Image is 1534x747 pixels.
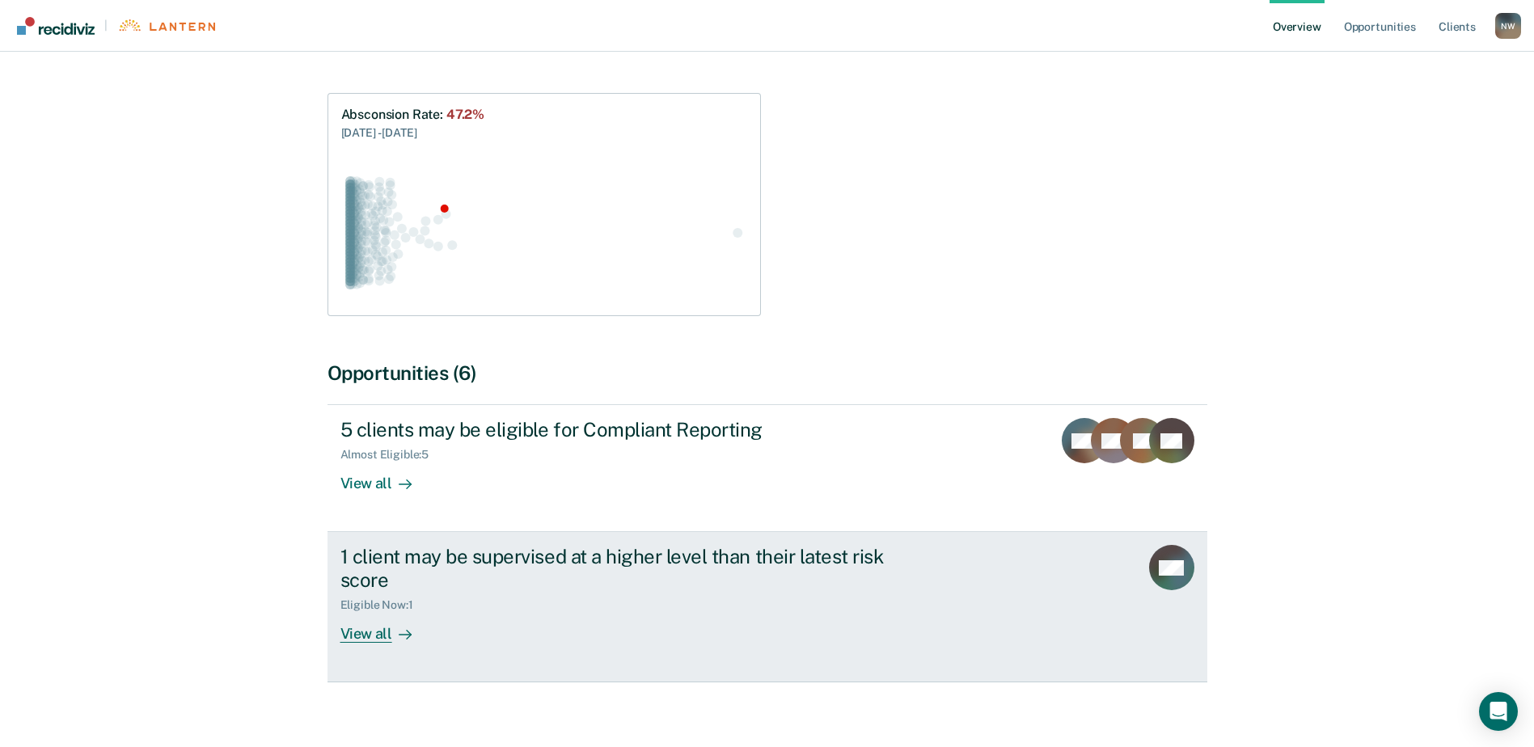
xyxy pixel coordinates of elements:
img: Lantern [117,19,215,32]
div: Absconsion Rate : [341,107,485,122]
div: [DATE] - [DATE] [341,122,485,141]
img: Recidiviz [17,17,95,35]
div: N W [1495,13,1521,39]
div: View all [340,612,431,644]
div: Open Intercom Messenger [1479,692,1518,731]
div: View all [340,462,431,493]
div: Almost Eligible : 5 [340,448,442,462]
div: Swarm plot of all absconsion rates in the state for NOT_SEX_OFFENSE caseloads, highlighting value... [341,161,747,303]
a: Absconsion Rate:47.2%[DATE] - [DATE]Swarm plot of all absconsion rates in the state for NOT_SEX_O... [328,93,761,316]
div: 5 clients may be eligible for Compliant Reporting [340,418,908,441]
div: Opportunities (6) [328,361,1207,385]
div: Eligible Now : 1 [340,598,426,612]
a: 1 client may be supervised at a higher level than their latest risk scoreEligible Now:1View all [328,532,1207,682]
a: 5 clients may be eligible for Compliant ReportingAlmost Eligible:5View all [328,404,1207,532]
div: 1 client may be supervised at a higher level than their latest risk score [340,545,908,592]
button: Profile dropdown button [1495,13,1521,39]
span: | [95,19,117,32]
span: 47.2% [446,107,484,122]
